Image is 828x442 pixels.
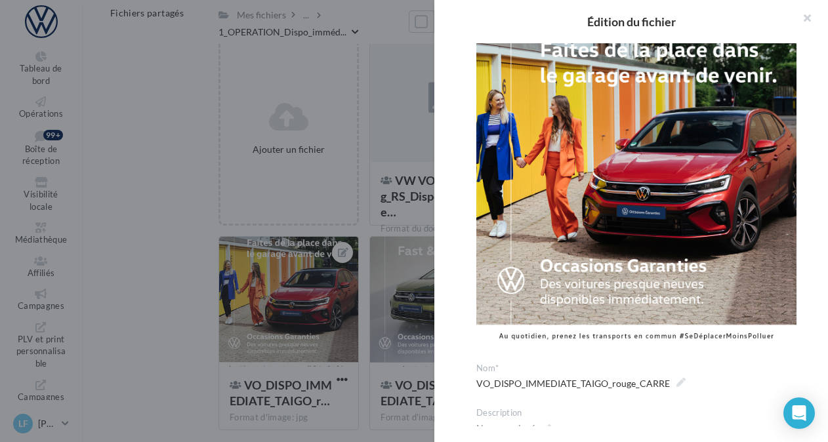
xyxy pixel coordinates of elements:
[455,16,807,28] h2: Édition du fichier
[783,397,815,429] div: Open Intercom Messenger
[476,419,551,437] span: Non renseigné
[476,407,797,419] div: Description
[476,374,686,393] span: VO_DISPO_IMMEDIATE_TAIGO_rouge_CARRE
[476,27,797,347] img: VO_DISPO_IMMEDIATE_TAIGO_rouge_CARRE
